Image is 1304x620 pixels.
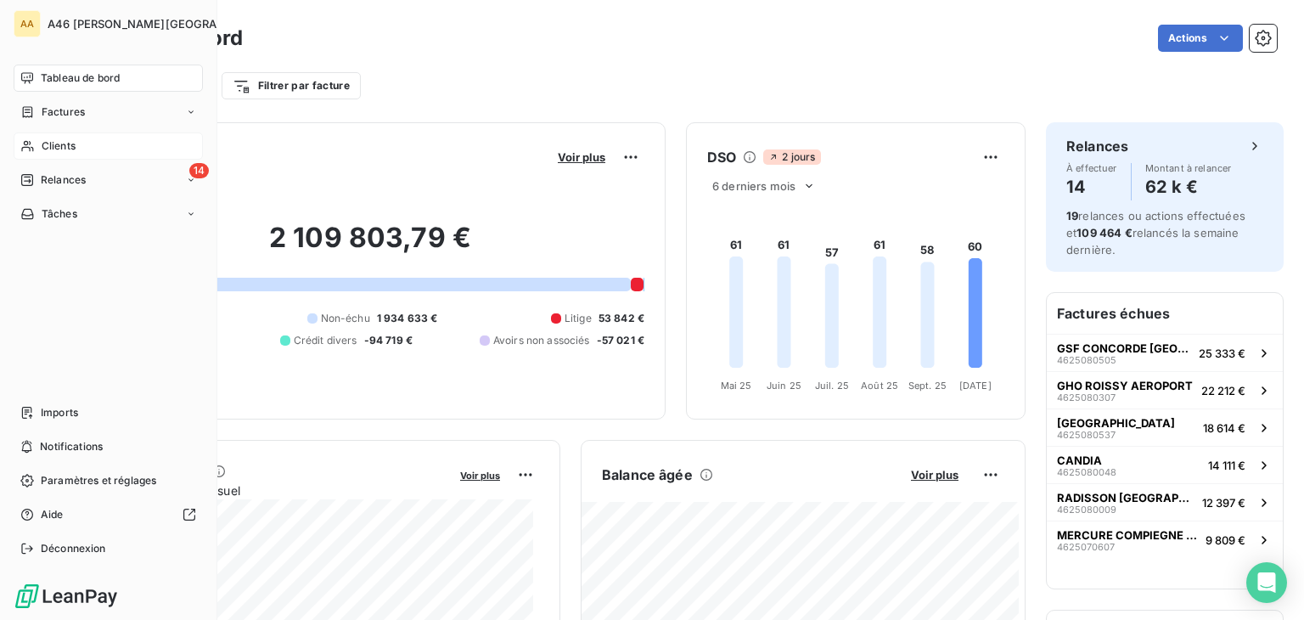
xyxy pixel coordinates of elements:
span: 109 464 € [1076,226,1132,240]
span: Litige [565,311,592,326]
tspan: [DATE] [959,380,992,392]
div: Open Intercom Messenger [1246,562,1287,603]
span: A46 [PERSON_NAME][GEOGRAPHIC_DATA] [48,17,282,31]
button: Filtrer par facture [222,72,361,99]
span: Voir plus [460,470,500,482]
img: Logo LeanPay [14,583,119,610]
h4: 14 [1066,173,1117,200]
button: GHO ROISSY AEROPORT462508030722 212 € [1047,371,1283,409]
span: Tâches [42,206,77,222]
span: 14 111 € [1208,459,1245,472]
span: 6 derniers mois [712,179,795,193]
span: 4625080307 [1057,392,1116,403]
button: Voir plus [455,467,505,482]
span: 19 [1066,209,1078,223]
span: Voir plus [911,468,958,482]
span: CANDIA [1057,454,1102,467]
h6: DSO [707,147,736,167]
h4: 62 k € [1145,173,1232,200]
span: 4625080048 [1057,467,1116,477]
button: CANDIA462508004814 111 € [1047,446,1283,483]
span: GSF CONCORDE [GEOGRAPHIC_DATA] [1057,341,1192,355]
span: 53 842 € [599,311,644,326]
span: Notifications [40,439,103,454]
span: [GEOGRAPHIC_DATA] [1057,416,1175,430]
tspan: Juin 25 [767,380,801,392]
tspan: Juil. 25 [815,380,849,392]
span: 9 809 € [1206,533,1245,547]
span: 4625080537 [1057,430,1116,440]
span: Paramètres et réglages [41,473,156,488]
tspan: Sept. 25 [908,380,947,392]
h2: 2 109 803,79 € [96,221,644,272]
button: Voir plus [553,149,610,165]
span: MERCURE COMPIEGNE - STGHC [1057,528,1199,542]
span: 2 jours [763,149,820,165]
span: Chiffre d'affaires mensuel [96,482,448,499]
span: 25 333 € [1199,347,1245,360]
span: Clients [42,138,76,154]
span: 1 934 633 € [377,311,438,326]
span: Montant à relancer [1145,163,1232,173]
span: 4625070607 [1057,542,1115,552]
span: -57 021 € [597,333,644,348]
span: À effectuer [1066,163,1117,173]
span: 12 397 € [1202,496,1245,510]
h6: Factures échues [1047,293,1283,334]
button: Actions [1158,25,1243,52]
span: Aide [41,507,64,522]
span: 4625080009 [1057,504,1116,515]
tspan: Mai 25 [721,380,752,392]
button: [GEOGRAPHIC_DATA]462508053718 614 € [1047,409,1283,446]
span: 22 212 € [1201,384,1245,397]
span: GHO ROISSY AEROPORT [1057,379,1193,392]
span: Non-échu [321,311,370,326]
button: GSF CONCORDE [GEOGRAPHIC_DATA]462508050525 333 € [1047,334,1283,371]
span: 14 [189,163,209,178]
span: 4625080505 [1057,355,1116,365]
div: AA [14,10,41,37]
span: Avoirs non associés [493,333,590,348]
span: Factures [42,104,85,120]
h6: Balance âgée [602,465,693,485]
span: Tableau de bord [41,70,120,86]
button: RADISSON [GEOGRAPHIC_DATA] LE BOURGET462508000912 397 € [1047,483,1283,521]
span: 18 614 € [1203,421,1245,435]
span: Imports [41,405,78,420]
span: RADISSON [GEOGRAPHIC_DATA] LE BOURGET [1057,491,1195,504]
button: Voir plus [906,467,964,482]
span: -94 719 € [364,333,413,348]
tspan: Août 25 [861,380,898,392]
h6: Relances [1066,136,1128,156]
span: Crédit divers [294,333,357,348]
span: Voir plus [558,150,605,164]
button: MERCURE COMPIEGNE - STGHC46250706079 809 € [1047,521,1283,558]
a: Aide [14,501,203,528]
span: relances ou actions effectuées et relancés la semaine dernière. [1066,209,1245,256]
span: Relances [41,172,86,188]
span: Déconnexion [41,541,106,556]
